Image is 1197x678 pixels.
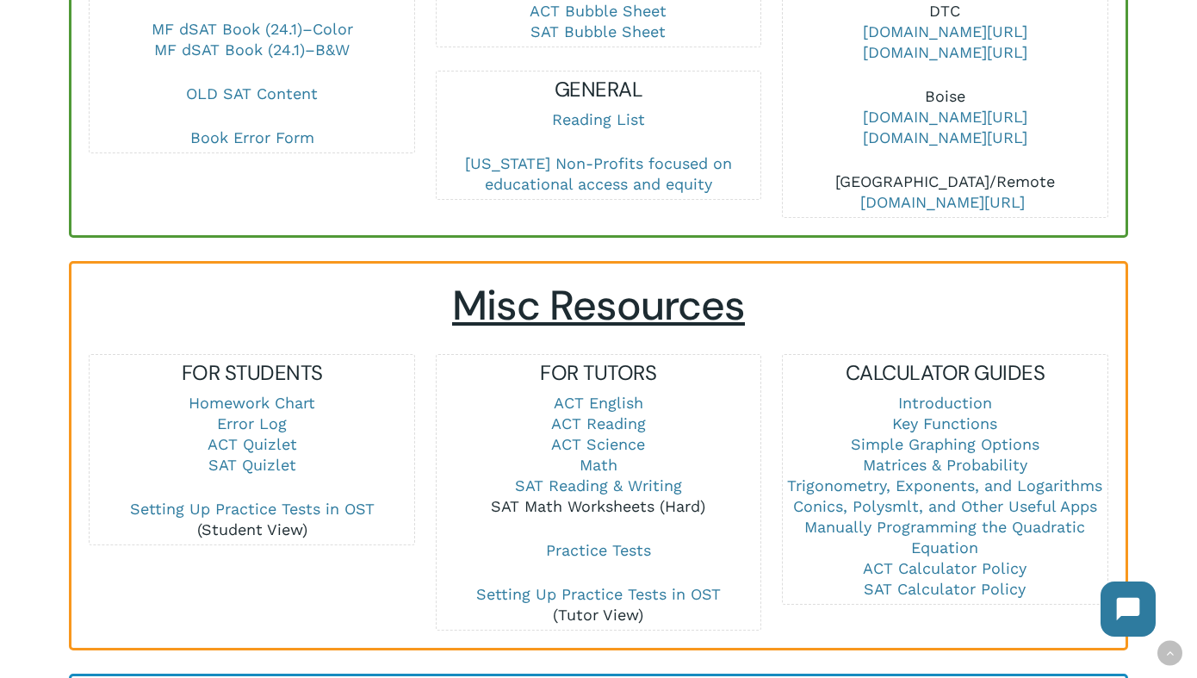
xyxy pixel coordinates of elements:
[783,1,1107,86] p: DTC
[892,414,997,432] a: Key Functions
[863,456,1027,474] a: Matrices & Probability
[154,40,350,59] a: MF dSAT Book (24.1)–B&W
[465,154,732,193] a: [US_STATE] Non-Profits focused on educational access and equity
[208,435,297,453] a: ACT Quizlet
[864,580,1026,598] a: SAT Calculator Policy
[783,171,1107,213] p: [GEOGRAPHIC_DATA]/Remote
[437,359,760,387] h5: FOR TUTORS
[787,476,1102,495] a: Trigonometry, Exponents, and Logarithms
[783,86,1107,171] p: Boise
[186,84,318,103] a: OLD SAT Content
[552,110,645,128] a: Reading List
[863,128,1027,146] a: [DOMAIN_NAME][URL]
[1083,564,1173,654] iframe: Chatbot
[491,497,705,515] a: SAT Math Worksheets (Hard)
[208,456,296,474] a: SAT Quizlet
[530,2,667,20] a: ACT Bubble Sheet
[476,585,721,603] a: Setting Up Practice Tests in OST
[546,541,651,559] a: Practice Tests
[452,278,745,333] span: Misc Resources
[863,43,1027,61] a: [DOMAIN_NAME][URL]
[189,394,315,412] a: Homework Chart
[152,20,353,38] a: MF dSAT Book (24.1)–Color
[783,359,1107,387] h5: CALCULATOR GUIDES
[217,414,287,432] a: Error Log
[190,128,314,146] a: Book Error Form
[90,499,413,540] p: (Student View)
[898,394,992,412] a: Introduction
[530,22,666,40] a: SAT Bubble Sheet
[554,394,643,412] a: ACT English
[863,559,1026,577] a: ACT Calculator Policy
[515,476,682,495] a: SAT Reading & Writing
[437,76,760,103] h5: GENERAL
[90,359,413,387] h5: FOR STUDENTS
[863,108,1027,126] a: [DOMAIN_NAME][URL]
[551,435,645,453] a: ACT Science
[130,500,375,518] a: Setting Up Practice Tests in OST
[437,584,760,625] p: (Tutor View)
[863,22,1027,40] a: [DOMAIN_NAME][URL]
[580,456,617,474] a: Math
[804,518,1085,557] a: Manually Programming the Quadratic Equation
[860,193,1025,211] a: [DOMAIN_NAME][URL]
[793,497,1097,515] a: Conics, Polysmlt, and Other Useful Apps
[551,414,646,432] a: ACT Reading
[851,435,1039,453] a: Simple Graphing Options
